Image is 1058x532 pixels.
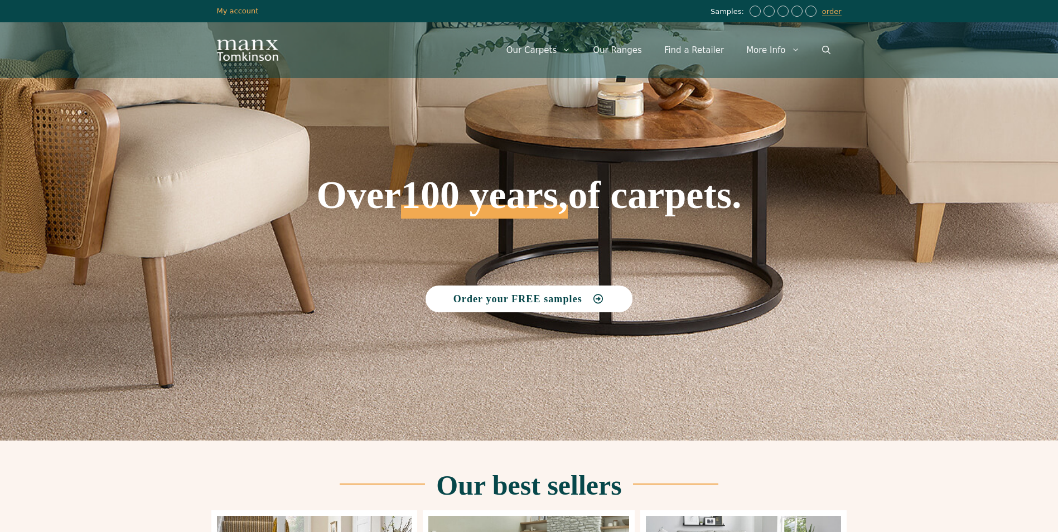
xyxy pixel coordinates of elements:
a: Open Search Bar [811,33,842,67]
nav: Primary [495,33,842,67]
span: Samples: [711,7,747,17]
h1: Over of carpets. [217,95,842,219]
a: My account [217,7,259,15]
a: order [822,7,842,16]
h2: Our best sellers [436,471,621,499]
a: Our Ranges [582,33,653,67]
a: Find a Retailer [653,33,735,67]
a: More Info [735,33,810,67]
span: Order your FREE samples [453,294,582,304]
span: 100 years, [401,185,568,219]
img: Manx Tomkinson [217,40,278,61]
a: Order your FREE samples [426,286,633,312]
a: Our Carpets [495,33,582,67]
